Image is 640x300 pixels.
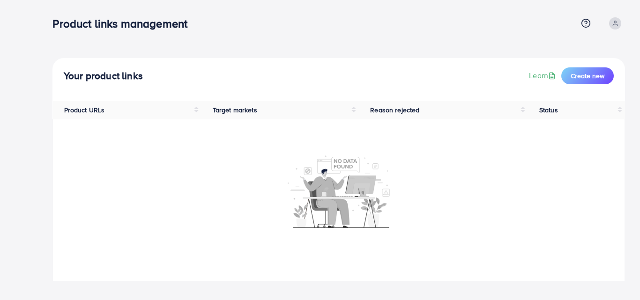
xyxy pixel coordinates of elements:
[64,105,105,115] span: Product URLs
[370,105,419,115] span: Reason rejected
[288,154,390,228] img: No account
[64,70,143,82] h4: Your product links
[529,70,558,81] a: Learn
[52,17,195,30] h3: Product links management
[571,71,604,80] span: Create new
[213,105,257,115] span: Target markets
[561,67,614,84] button: Create new
[539,105,558,115] span: Status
